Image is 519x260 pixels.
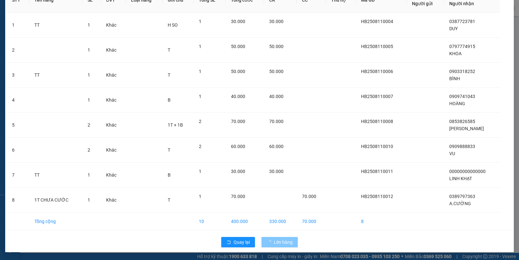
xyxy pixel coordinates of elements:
[361,94,393,99] span: HB2508110007
[199,119,201,124] span: 2
[101,13,126,38] td: Khác
[267,240,274,244] span: loading
[199,69,201,74] span: 1
[226,240,231,245] span: rollback
[168,97,171,103] span: B
[168,47,170,53] span: T
[449,169,486,174] span: 00000000000000
[7,63,29,88] td: 3
[449,76,460,81] span: BÌNH
[231,19,245,24] span: 30.000
[449,26,458,31] span: DUY
[88,22,90,28] span: 1
[269,119,284,124] span: 70.000
[7,113,29,138] td: 5
[3,41,75,51] b: GỬI : VP Hoà Bình
[269,144,284,149] span: 60.000
[412,1,433,6] span: Người gửi
[199,94,201,99] span: 1
[449,151,455,156] span: VU
[29,213,82,230] td: Tổng cộng
[88,122,90,128] span: 2
[231,94,245,99] span: 40.000
[269,69,284,74] span: 50.000
[221,237,255,247] button: rollbackQuay lại
[199,19,201,24] span: 1
[449,19,475,24] span: 0387723781
[361,169,393,174] span: HB2508110011
[234,239,250,246] span: Quay lại
[101,88,126,113] td: Khác
[88,197,90,203] span: 1
[269,169,284,174] span: 30.000
[449,51,462,56] span: KHOA
[199,44,201,49] span: 1
[168,22,178,28] span: H SO
[88,172,90,178] span: 1
[3,14,124,22] li: 995 [PERSON_NAME]
[361,119,393,124] span: HB2508110008
[168,197,170,203] span: T
[88,147,90,153] span: 2
[231,144,245,149] span: 60.000
[88,47,90,53] span: 1
[361,44,393,49] span: HB2508110005
[29,13,82,38] td: TT
[3,22,124,31] li: 0946 508 595
[361,194,393,199] span: HB2508110012
[297,213,326,230] td: 70.000
[261,237,298,247] button: Lên hàng
[7,138,29,163] td: 6
[264,213,296,230] td: 330.000
[88,72,90,78] span: 1
[274,239,293,246] span: Lên hàng
[269,94,284,99] span: 40.000
[199,169,201,174] span: 1
[29,163,82,188] td: TT
[361,144,393,149] span: HB2508110010
[449,94,475,99] span: 0909741043
[168,147,170,153] span: T
[29,63,82,88] td: TT
[449,101,465,106] span: HOÀNG
[361,19,393,24] span: HB2508110004
[37,4,86,12] b: Nhà Xe Hà My
[168,122,183,128] span: 1T + 1B
[101,163,126,188] td: Khác
[7,188,29,213] td: 8
[7,38,29,63] td: 2
[449,176,472,181] span: LINH KHẠT
[449,194,475,199] span: 0389797363
[231,44,245,49] span: 50.000
[449,201,471,206] span: A.CƯỜNG
[101,63,126,88] td: Khác
[302,194,316,199] span: 70.000
[199,144,201,149] span: 2
[7,163,29,188] td: 7
[29,188,82,213] td: 1T CHƯA CƯỚC
[101,113,126,138] td: Khác
[269,44,284,49] span: 50.000
[449,119,475,124] span: 0853826585
[269,19,284,24] span: 30.000
[449,44,475,49] span: 0797774915
[194,213,226,230] td: 10
[7,13,29,38] td: 1
[101,38,126,63] td: Khác
[199,194,201,199] span: 1
[231,169,245,174] span: 30.000
[361,69,393,74] span: HB2508110006
[449,144,475,149] span: 0909888833
[231,69,245,74] span: 50.000
[356,213,407,230] td: 8
[231,119,245,124] span: 70.000
[449,126,484,131] span: [PERSON_NAME]
[101,188,126,213] td: Khác
[88,97,90,103] span: 1
[449,69,475,74] span: 0903318252
[168,72,170,78] span: T
[168,172,171,178] span: B
[449,1,474,6] span: Người nhận
[37,24,42,29] span: phone
[101,138,126,163] td: Khác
